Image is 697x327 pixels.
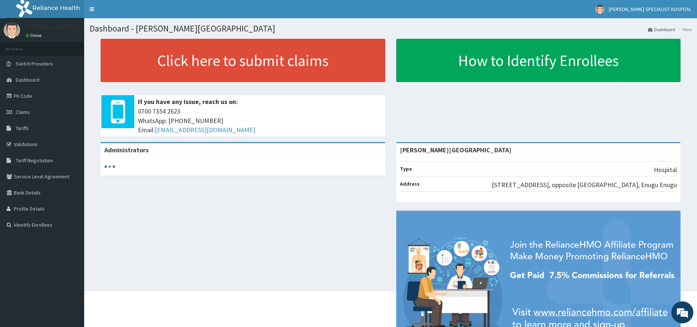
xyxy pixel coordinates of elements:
b: Administrators [104,146,149,154]
p: [PERSON_NAME] SPECIALIST HOSPITAL [26,24,138,30]
a: How to Identify Enrollees [396,39,681,82]
a: [EMAIL_ADDRESS][DOMAIN_NAME] [155,126,255,134]
span: Tariff Negotiation [16,157,53,164]
span: Claims [16,109,30,115]
b: If you have any issue, reach us on: [138,97,238,106]
svg: audio-loading [104,161,115,172]
b: Type [400,166,412,172]
img: User Image [4,22,20,38]
h1: Dashboard - [PERSON_NAME][GEOGRAPHIC_DATA] [90,24,692,33]
p: Hospital [654,165,677,175]
span: Dashboard [16,77,40,83]
a: Online [26,33,43,38]
p: [STREET_ADDRESS], opposite [GEOGRAPHIC_DATA], Enugu Enugu [492,180,677,190]
img: User Image [595,5,604,14]
span: 0700 7354 2623 WhatsApp: [PHONE_NUMBER] Email: [138,107,382,135]
span: Switch Providers [16,60,53,67]
a: Dashboard [648,26,675,33]
a: Click here to submit claims [101,39,385,82]
strong: [PERSON_NAME][GEOGRAPHIC_DATA] [400,146,511,154]
li: Here [676,26,692,33]
span: [PERSON_NAME] SPECIALIST HOSPITAL [609,6,692,12]
span: Tariffs [16,125,29,131]
b: Address [400,181,420,187]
